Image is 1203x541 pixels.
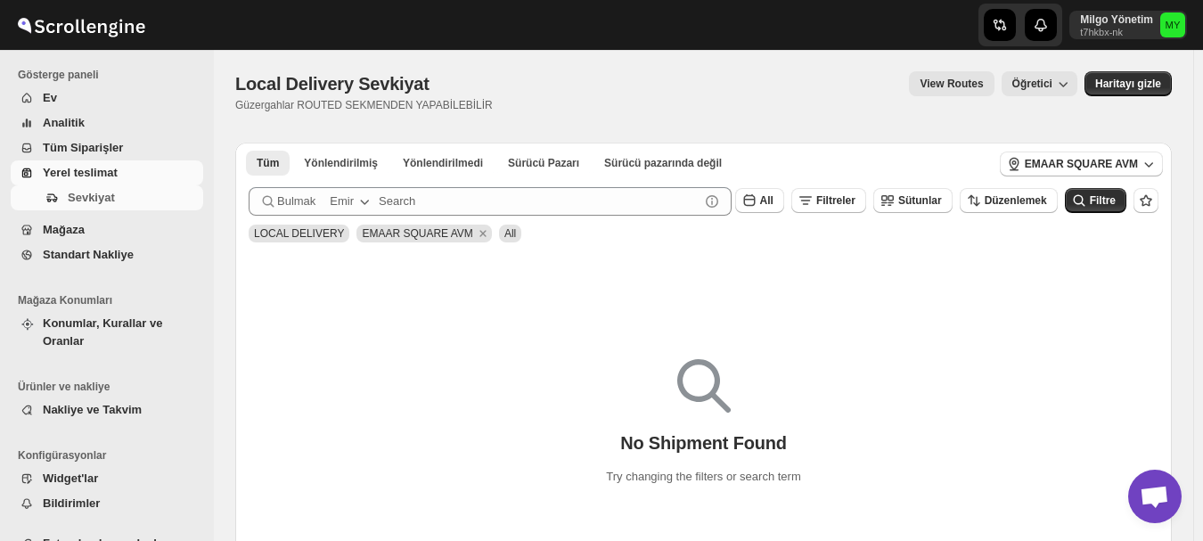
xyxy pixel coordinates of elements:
button: Filtreler [791,188,866,213]
span: Filtreler [816,194,855,207]
button: Ev [11,86,203,111]
img: Empty search results [677,359,731,413]
span: All [760,194,773,207]
span: All [504,227,516,240]
span: Öğretici [1012,78,1052,91]
button: Remove EMAAR SQUARE AVM [475,225,491,242]
span: Filtre [1090,194,1116,207]
button: Konumlar, Kurallar ve Oranlar [11,311,203,354]
button: Sevkiyat [11,185,203,210]
button: All [735,188,784,213]
button: Emir [319,187,384,216]
button: Filtre [1065,188,1126,213]
button: Routed [293,151,389,176]
span: Gösterge paneli [18,68,205,82]
span: Haritayı gizle [1095,77,1161,91]
span: Widget'lar [43,471,98,485]
span: Konumlar, Kurallar ve Oranlar [43,316,162,348]
span: Standart Nakliye [43,248,134,261]
button: User menu [1069,11,1187,39]
div: Emir [330,193,354,210]
button: Analitik [11,111,203,135]
button: Bildirimler [11,491,203,516]
span: Nakliye ve Takvim [43,403,142,416]
button: All [246,151,290,176]
span: EMAAR SQUARE AVM [362,227,472,240]
button: view route [909,71,994,96]
p: Milgo Yönetim [1080,12,1153,27]
div: Açık sohbet [1128,470,1182,523]
button: Nakliye ve Takvim [11,398,203,422]
span: Sevkiyat [68,191,115,204]
span: Sürücü pazarında değil [604,156,722,170]
img: ScrollEngine [14,3,148,47]
span: Yönlendirilmedi [403,156,483,170]
span: View Routes [920,77,983,91]
span: Mağaza Konumları [18,293,205,307]
button: EMAAR SQUARE AVM [1000,152,1163,176]
p: t7hkbx-nk [1080,27,1153,37]
button: Map action label [1084,71,1172,96]
p: Try changing the filters or search term [606,468,800,486]
span: Tüm Siparişler [43,141,123,154]
span: Düzenlemek [985,194,1047,207]
p: No Shipment Found [620,432,787,454]
button: Tüm Siparişler [11,135,203,160]
span: EMAAR SQUARE AVM [1025,157,1138,171]
button: Claimable [497,151,590,176]
span: Yönlendirilmiş [304,156,378,170]
span: Analitik [43,116,85,129]
button: Düzenlemek [960,188,1058,213]
span: Sürücü Pazarı [508,156,579,170]
input: Search [379,187,700,216]
span: Milgo Yönetim [1160,12,1185,37]
span: Bulmak [277,193,315,210]
span: Sütunlar [898,194,942,207]
span: Yerel teslimat [43,166,118,179]
span: Tüm [257,156,279,170]
span: Konfigürasyonlar [18,448,205,463]
span: Local Delivery Sevkiyat [235,74,430,94]
button: Widget'lar [11,466,203,491]
button: Sütunlar [873,188,953,213]
span: Ürünler ve nakliye [18,380,205,394]
text: MY [1166,20,1181,30]
span: Mağaza [43,223,85,236]
span: LOCAL DELIVERY [254,227,344,240]
button: Öğretici [1002,71,1077,96]
span: Bildirimler [43,496,100,510]
button: Un-claimable [593,151,732,176]
p: Güzergahlar ROUTED SEKMENDEN YAPABİLEBİLİR [235,98,493,112]
span: Ev [43,91,57,104]
button: Unrouted [392,151,494,176]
